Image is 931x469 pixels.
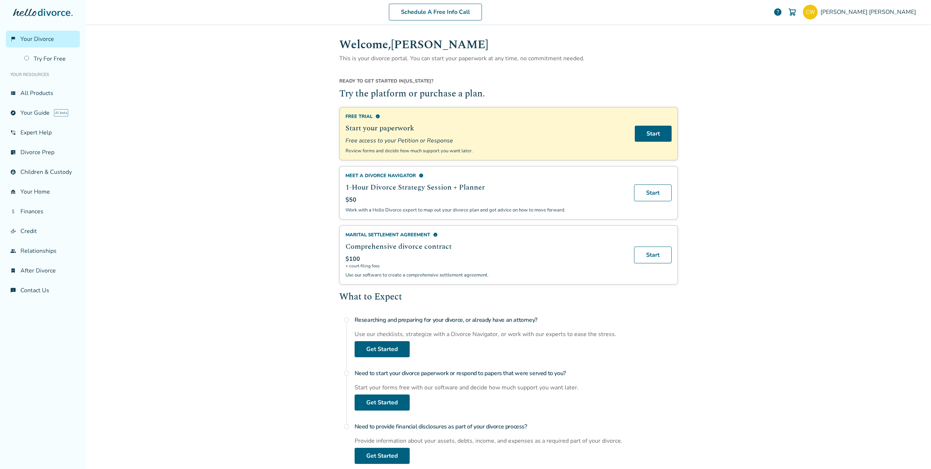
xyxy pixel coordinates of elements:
[54,109,68,117] span: AI beta
[6,183,80,200] a: garage_homeYour Home
[344,370,349,376] span: radio_button_unchecked
[433,232,438,237] span: info
[419,173,424,178] span: info
[355,394,410,411] a: Get Started
[10,189,16,195] span: garage_home
[10,287,16,293] span: chat_info
[6,164,80,180] a: account_childChildren & Custody
[339,78,404,84] span: Ready to get started in
[355,437,678,445] div: Provide information about your assets, debts, income, and expenses as a required part of your div...
[345,241,625,252] h2: Comprehensive divorce contract
[10,130,16,136] span: phone_in_talk
[634,184,672,201] a: Start
[6,243,80,259] a: groupRelationships
[6,262,80,279] a: bookmark_checkAfter Divorce
[375,114,380,119] span: info
[10,169,16,175] span: account_child
[355,419,678,434] h4: Need to provide financial disclosures as part of your divorce process?
[355,330,678,338] div: Use our checklists, strategize with a Divorce Navigator, or work with our experts to ease the str...
[820,8,919,16] span: [PERSON_NAME] [PERSON_NAME]
[339,36,678,54] h1: Welcome, [PERSON_NAME]
[6,144,80,161] a: list_alt_checkDivorce Prep
[345,232,625,238] div: Marital Settlement Agreement
[355,384,678,392] div: Start your forms free with our software and decide how much support you want later.
[10,149,16,155] span: list_alt_check
[345,263,625,269] span: + court filing fees
[355,366,678,381] h4: Need to start your divorce paperwork or respond to papers that were served to you?
[10,90,16,96] span: view_list
[6,31,80,47] a: flag_2Your Divorce
[6,282,80,299] a: chat_infoContact Us
[6,223,80,240] a: finance_modeCredit
[634,247,672,263] a: Start
[10,268,16,274] span: bookmark_check
[773,8,782,16] a: help
[355,341,410,357] a: Get Started
[339,87,678,101] h2: Try the platform or purchase a plan.
[345,255,360,263] span: $100
[10,110,16,116] span: explore
[339,54,678,63] p: This is your divorce portal. You can start your paperwork at any time, no commitment needed.
[10,36,16,42] span: flag_2
[345,196,356,204] span: $50
[345,172,625,179] div: Meet a divorce navigator
[355,448,410,464] a: Get Started
[389,4,482,20] a: Schedule A Free Info Call
[635,126,672,142] a: Start
[895,434,931,469] iframe: Chat Widget
[20,35,54,43] span: Your Divorce
[339,290,678,304] h2: What to Expect
[345,137,626,145] span: Free access to your Petition or Response
[345,182,625,193] h2: 1-Hour Divorce Strategy Session + Planner
[344,424,349,430] span: radio_button_unchecked
[344,317,349,323] span: radio_button_unchecked
[345,113,626,120] div: Free Trial
[6,203,80,220] a: attach_moneyFinances
[10,209,16,214] span: attach_money
[345,272,625,278] p: Use our software to create a comprehensive settlement agreement.
[6,104,80,121] a: exploreYour GuideAI beta
[6,85,80,102] a: view_listAll Products
[339,78,678,87] div: [US_STATE] ?
[10,248,16,254] span: group
[6,67,80,82] li: Your Resources
[345,148,626,154] p: Review forms and decide how much support you want later.
[803,5,818,19] img: curtiswynn13@gmail.com
[355,313,678,327] h4: Researching and preparing for your divorce, or already have an attorney?
[788,8,797,16] img: Cart
[345,207,625,213] p: Work with a Hello Divorce expert to map out your divorce plan and get advice on how to move forward.
[6,124,80,141] a: phone_in_talkExpert Help
[10,228,16,234] span: finance_mode
[345,123,626,134] h2: Start your paperwork
[20,50,80,67] a: Try For Free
